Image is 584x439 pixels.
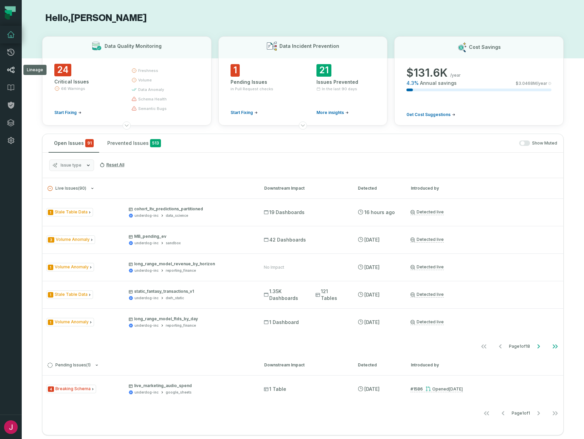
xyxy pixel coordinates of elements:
[476,340,563,353] ul: Page 1 of 18
[61,86,85,91] span: 66 Warnings
[322,86,357,92] span: In the last 90 days
[129,261,252,267] p: long_range_model_revenue_by_horizon
[166,213,188,218] div: data_science
[134,268,159,273] div: underdog-inc
[134,323,159,328] div: underdog-inc
[316,79,375,85] div: Issues Prevented
[315,288,345,302] span: 121 Tables
[54,64,71,76] span: 24
[530,406,547,420] button: Go to next page
[264,185,346,191] div: Downstream Impact
[138,96,167,102] span: schema health
[134,213,159,218] div: underdog-inc
[23,65,47,75] div: Lineage
[316,110,349,115] a: More insights
[492,340,509,353] button: Go to previous page
[264,386,286,393] span: 1 Table
[476,340,492,353] button: Go to first page
[364,264,380,270] relative-time: Aug 17, 2025, 12:30 AM EDT
[530,340,547,353] button: Go to next page
[410,292,444,298] a: Detected live
[48,363,252,368] button: Pending Issues(1)
[425,386,463,392] div: Opened
[547,406,563,420] button: Go to last page
[478,406,563,420] ul: Page 1 of 1
[469,44,501,51] h3: Cost Savings
[4,420,18,434] img: avatar of James Kim
[231,64,240,77] span: 1
[449,386,463,392] relative-time: Jul 30, 2025, 3:41 PM EDT
[264,236,306,243] span: 42 Dashboards
[48,186,252,191] button: Live Issues(90)
[48,292,53,298] span: Severity
[411,185,558,191] div: Introduced by
[264,362,346,368] div: Downstream Impact
[47,290,93,299] span: Issue Type
[166,241,181,246] div: sandbox
[129,289,252,294] p: static_fantasy_transactions_v1
[54,110,81,115] a: Start Fixing
[316,110,344,115] span: More insights
[138,68,158,73] span: freshness
[138,87,164,92] span: data anomaly
[48,320,53,325] span: Severity
[218,36,388,126] button: Data Incident Prevention1Pending Issuesin Pull Request checksStart Fixing21Issues PreventedIn the...
[410,319,444,325] a: Detected live
[134,295,159,301] div: underdog-inc
[102,134,166,152] button: Prevented Issues
[495,406,511,420] button: Go to previous page
[516,81,547,86] span: $ 3.0468M /year
[358,362,399,368] div: Detected
[134,390,159,395] div: underdog-inc
[478,406,495,420] button: Go to first page
[48,363,91,368] span: Pending Issues ( 1 )
[169,140,557,146] div: Show Muted
[410,264,444,270] a: Detected live
[264,209,305,216] span: 19 Dashboards
[231,86,273,92] span: in Pull Request checks
[166,268,196,273] div: reporting_finance
[406,112,451,117] span: Get Cost Suggestions
[364,237,380,243] relative-time: Aug 17, 2025, 12:30 AM EDT
[48,265,53,270] span: Severity
[48,210,53,215] span: Severity
[264,319,299,326] span: 1 Dashboard
[42,36,212,126] button: Data Quality Monitoring24Critical Issues66 WarningsStart Fixingfreshnessvolumedata anomalyschema ...
[364,319,380,325] relative-time: Aug 16, 2025, 12:26 AM EDT
[60,163,81,168] span: Issue type
[450,73,461,78] span: /year
[138,77,152,83] span: volume
[48,386,54,392] span: Severity
[406,80,419,87] span: 4.3 %
[48,237,54,243] span: Severity
[231,110,258,115] a: Start Fixing
[54,110,77,115] span: Start Fixing
[138,106,167,111] span: semantic bugs
[49,159,94,171] button: Issue type
[54,78,119,85] div: Critical Issues
[129,234,252,239] p: MB_pending_ev
[49,134,99,152] button: Open Issues
[97,159,127,170] button: Reset All
[394,36,564,126] button: Cost Savings$131.6K/year4.3%Annual savings$3.0468M/yearGet Cost Suggestions
[42,375,563,421] div: Pending Issues(1)
[231,79,289,85] div: Pending Issues
[166,295,184,301] div: dwh_static
[150,139,161,147] span: 513
[410,386,463,392] a: #1586Opened[DATE] 3:41:44 PM
[48,186,86,191] span: Live Issues ( 90 )
[42,406,563,420] nav: pagination
[85,139,94,147] span: critical issues and errors combined
[411,362,558,368] div: Introduced by
[47,385,96,393] span: Issue Type
[42,12,564,24] h1: Hello, [PERSON_NAME]
[47,235,95,244] span: Issue Type
[129,206,252,212] p: cohort_ltv_predictions_partitioned
[316,64,331,77] span: 21
[129,383,252,388] p: live_marketing_audio_spend
[231,110,253,115] span: Start Fixing
[166,390,191,395] div: google_sheets
[47,318,94,326] span: Issue Type
[364,386,380,392] relative-time: Jul 30, 2025, 4:25 PM EDT
[134,241,159,246] div: underdog-inc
